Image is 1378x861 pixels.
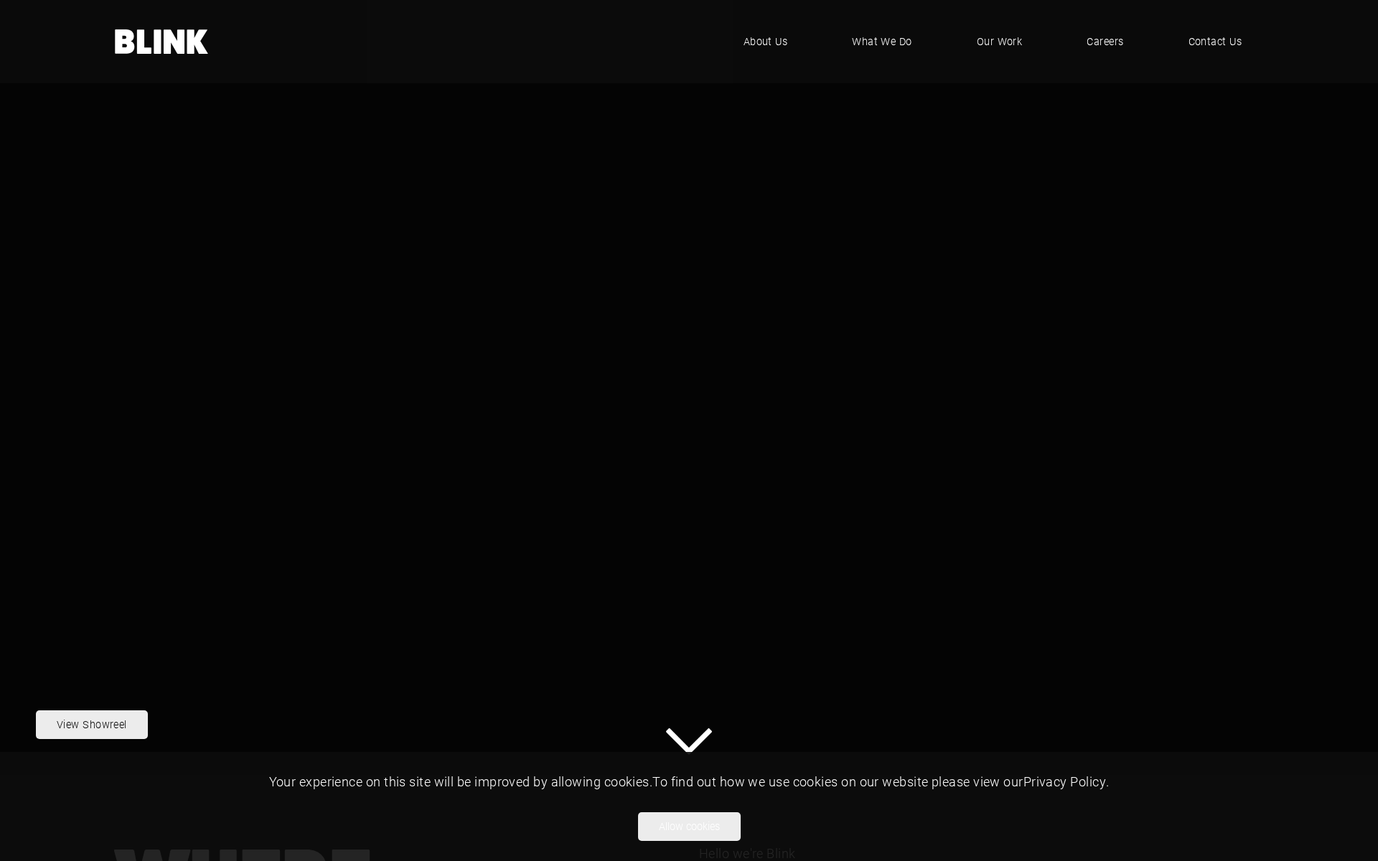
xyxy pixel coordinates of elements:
span: Your experience on this site will be improved by allowing cookies. To find out how we use cookies... [269,773,1110,790]
a: About Us [722,20,810,63]
span: Our Work [977,34,1023,50]
span: What We Do [852,34,912,50]
a: Our Work [955,20,1044,63]
button: Allow cookies [638,812,741,841]
span: About Us [744,34,788,50]
span: Careers [1087,34,1123,50]
a: View Showreel [36,710,148,739]
a: Contact Us [1167,20,1264,63]
a: What We Do [830,20,934,63]
a: Home [115,29,208,54]
nobr: View Showreel [57,717,127,731]
a: Privacy Policy [1023,773,1106,790]
a: Careers [1065,20,1145,63]
img: Hello, We are Blink [115,29,208,54]
span: Contact Us [1189,34,1242,50]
